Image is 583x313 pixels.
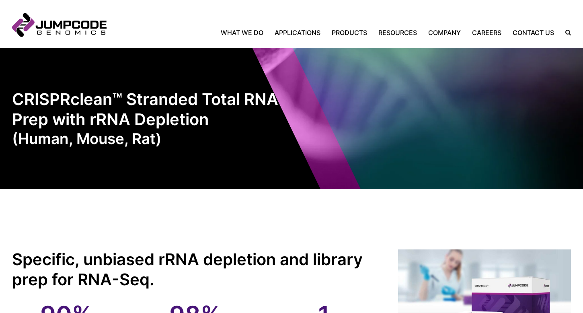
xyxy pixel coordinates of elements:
[12,130,291,148] em: (Human, Mouse, Rat)
[423,28,466,37] a: Company
[373,28,423,37] a: Resources
[326,28,373,37] a: Products
[107,28,560,37] nav: Primary Navigation
[12,249,378,290] h2: Specific, unbiased rRNA depletion and library prep for RNA-Seq.
[221,28,269,37] a: What We Do
[507,28,560,37] a: Contact Us
[269,28,326,37] a: Applications
[560,30,571,35] label: Search the site.
[466,28,507,37] a: Careers
[12,89,291,148] h1: CRISPRclean™ Stranded Total RNA Prep with rRNA Depletion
